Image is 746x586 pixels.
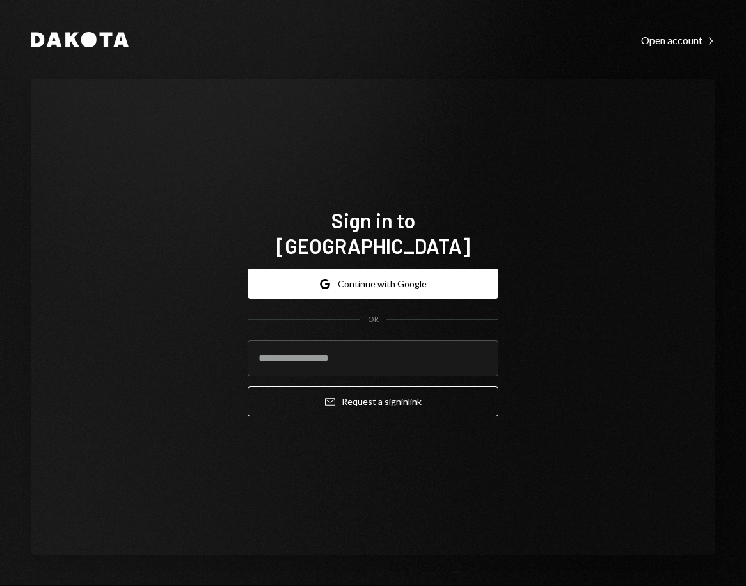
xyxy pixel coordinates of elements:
[248,386,498,416] button: Request a signinlink
[248,207,498,258] h1: Sign in to [GEOGRAPHIC_DATA]
[368,314,379,325] div: OR
[641,33,715,47] a: Open account
[248,269,498,299] button: Continue with Google
[641,34,715,47] div: Open account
